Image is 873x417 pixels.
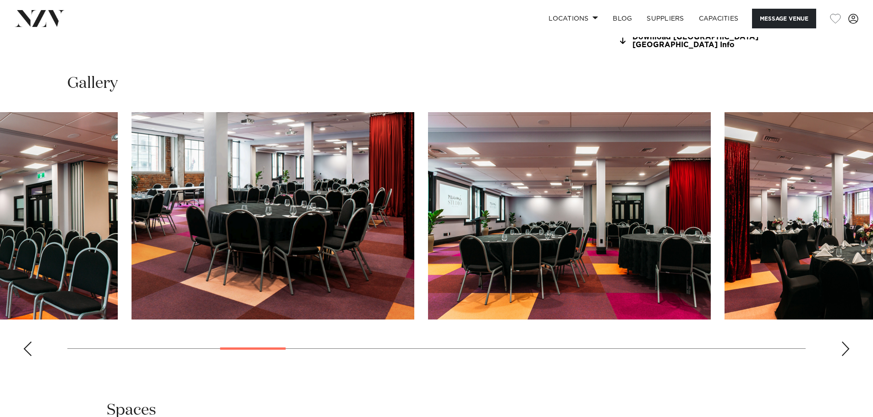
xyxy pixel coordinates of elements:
a: Locations [541,9,605,28]
button: Message Venue [752,9,816,28]
a: Download [GEOGRAPHIC_DATA] [GEOGRAPHIC_DATA] Info [617,33,767,49]
swiper-slide: 8 / 28 [428,112,711,320]
a: BLOG [605,9,639,28]
a: Capacities [692,9,746,28]
img: nzv-logo.png [15,10,65,27]
swiper-slide: 7 / 28 [132,112,414,320]
a: SUPPLIERS [639,9,691,28]
h2: Gallery [67,73,118,94]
